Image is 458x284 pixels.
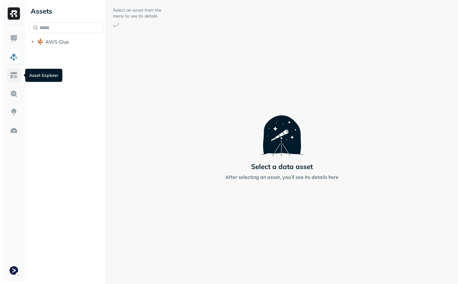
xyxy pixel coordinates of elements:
p: Select an asset from the menu to see its details [113,7,162,19]
img: Optimization [10,127,18,135]
img: Assets [10,53,18,61]
p: After selecting an asset, you’ll see its details here [225,173,339,181]
span: AWS Glue [45,39,69,45]
img: Arrow [113,23,119,27]
img: Insights [10,108,18,116]
div: Assets [29,6,103,16]
img: Query Explorer [10,90,18,98]
img: Ryft [8,7,20,20]
button: AWS Glue [29,37,103,47]
p: Select a data asset [251,162,313,171]
img: root [37,39,44,45]
img: Telescope [261,103,303,156]
img: Asset Explorer [10,71,18,79]
div: Asset Explorer [25,69,62,82]
img: Dashboard [10,34,18,42]
img: Terminal [10,266,18,275]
